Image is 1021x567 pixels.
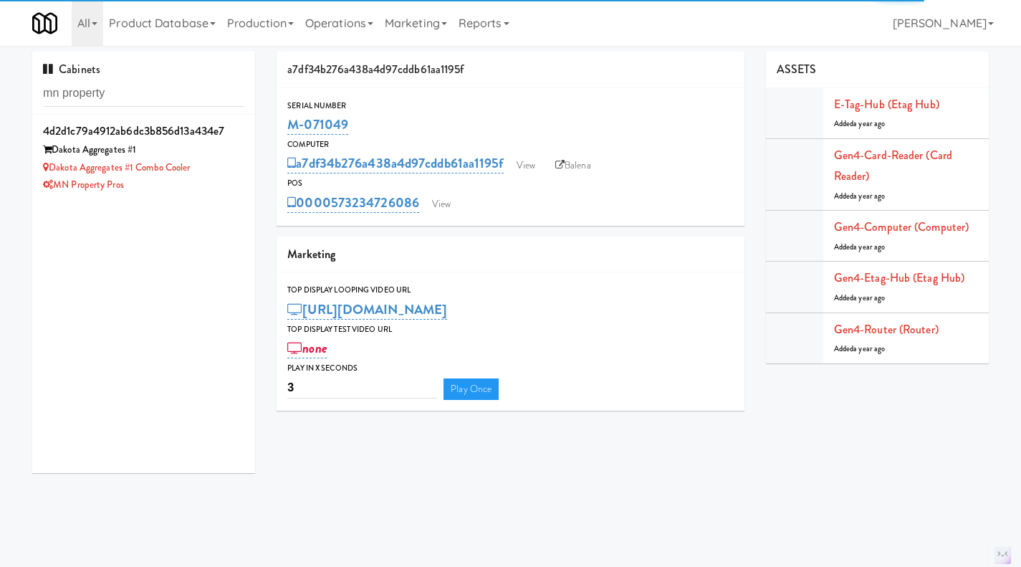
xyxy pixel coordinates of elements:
[853,292,885,303] span: a year ago
[43,61,100,77] span: Cabinets
[287,193,419,213] a: 0000573234726086
[834,242,886,252] span: Added
[43,178,124,191] a: MN Property Pros
[287,338,327,358] a: none
[853,343,885,354] span: a year ago
[277,52,744,88] div: a7df34b276a438a4d97cddb61aa1195f
[444,378,499,400] a: Play Once
[43,161,190,174] a: Dakota Aggregates #1 Combo Cooler
[853,242,885,252] span: a year ago
[32,115,255,200] li: 4d2d1c79a4912ab6dc3b856d13a434e7Dakota Aggregates #1 Dakota Aggregates #1 Combo CoolerMN Property...
[287,176,734,191] div: POS
[287,246,335,262] span: Marketing
[287,323,734,337] div: Top Display Test Video Url
[853,191,885,201] span: a year ago
[834,118,886,129] span: Added
[425,194,458,215] a: View
[834,321,939,338] a: Gen4-router (Router)
[853,118,885,129] span: a year ago
[834,270,964,286] a: Gen4-etag-hub (Etag Hub)
[509,155,542,176] a: View
[287,138,734,152] div: Computer
[834,219,969,235] a: Gen4-computer (Computer)
[834,343,886,354] span: Added
[548,155,598,176] a: Balena
[43,80,244,107] input: Search cabinets
[287,99,734,113] div: Serial Number
[287,300,447,320] a: [URL][DOMAIN_NAME]
[287,153,503,173] a: a7df34b276a438a4d97cddb61aa1195f
[287,283,734,297] div: Top Display Looping Video Url
[834,191,886,201] span: Added
[43,120,244,142] div: 4d2d1c79a4912ab6dc3b856d13a434e7
[32,11,57,36] img: Micromart
[834,147,952,185] a: Gen4-card-reader (Card Reader)
[777,61,817,77] span: ASSETS
[287,361,734,376] div: Play in X seconds
[834,96,939,113] a: E-tag-hub (Etag Hub)
[287,115,348,135] a: M-071049
[43,141,244,159] div: Dakota Aggregates #1
[834,292,886,303] span: Added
